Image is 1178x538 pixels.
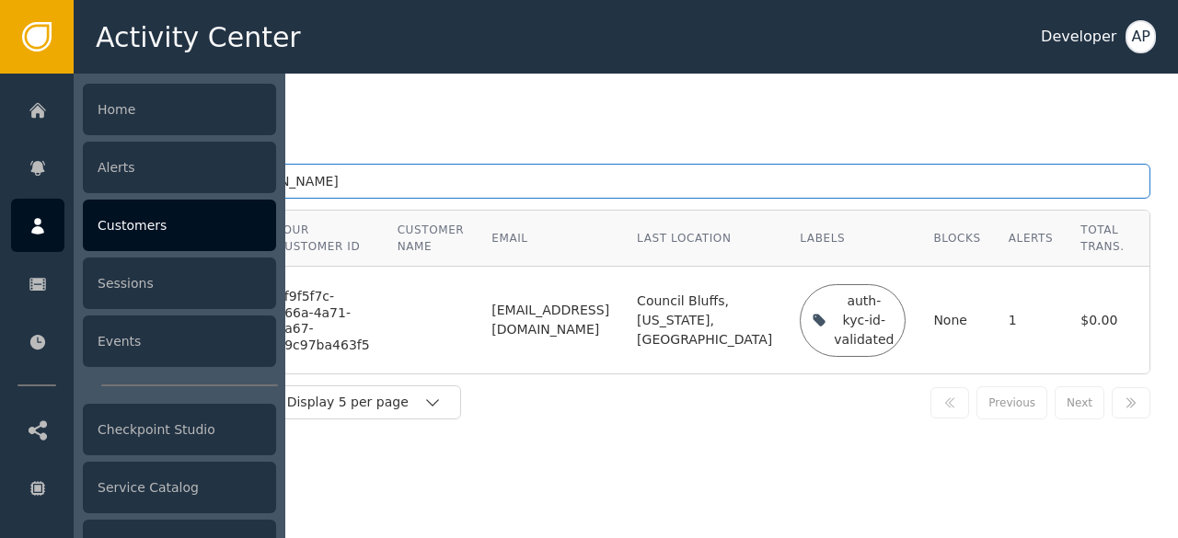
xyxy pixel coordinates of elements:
[1126,20,1156,53] button: AP
[83,462,276,513] div: Service Catalog
[1041,26,1116,48] div: Developer
[933,311,980,330] div: None
[96,17,301,58] span: Activity Center
[11,403,276,456] a: Checkpoint Studio
[11,257,276,310] a: Sessions
[11,315,276,368] a: Events
[101,164,1150,199] input: Search by name, email, or ID
[11,199,276,252] a: Customers
[83,315,276,367] div: Events
[11,461,276,514] a: Service Catalog
[623,267,786,373] td: Council Bluffs, [US_STATE], [GEOGRAPHIC_DATA]
[1009,230,1054,246] div: Alerts
[11,141,276,194] a: Alerts
[83,258,276,309] div: Sessions
[800,230,906,246] div: Labels
[1067,267,1138,373] td: $0.00
[11,83,276,136] a: Home
[268,385,461,419] button: Display 5 per page
[83,142,276,193] div: Alerts
[276,222,369,255] div: Your Customer ID
[83,84,276,135] div: Home
[1080,222,1124,255] div: Total Trans.
[83,200,276,251] div: Customers
[995,267,1068,373] td: 1
[637,230,772,246] div: Last Location
[83,404,276,455] div: Checkpoint Studio
[276,289,369,353] div: af9f5f7c-266a-4a71-9a67-19c97ba463f5
[491,230,609,246] div: Email
[287,393,423,412] div: Display 5 per page
[933,230,980,246] div: Blocks
[834,292,894,349] div: auth-kyc-id-validated
[398,222,465,255] div: Customer Name
[478,267,623,373] td: [EMAIL_ADDRESS][DOMAIN_NAME]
